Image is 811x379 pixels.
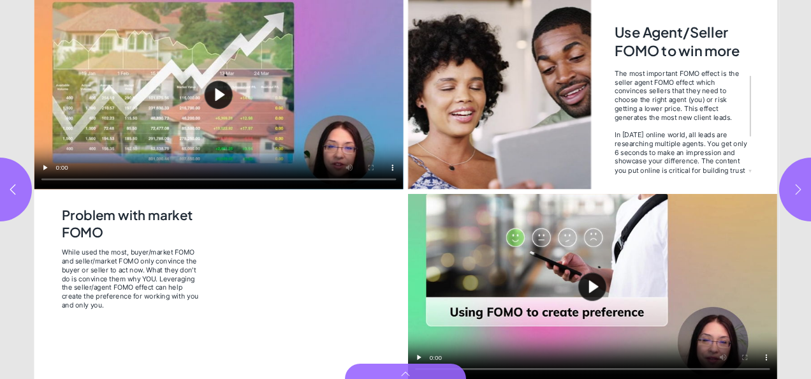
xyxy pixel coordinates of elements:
span: While used the most, buyer/market FOMO and seller/market FOMO only convince the buyer or seller t... [62,248,199,309]
div: The most important FOMO effect is the seller agent FOMO effect which convinces sellers that they ... [615,69,747,122]
div: In [DATE] online world, all leads are researching multiple agents. You get only 6 seconds to make... [615,130,747,183]
h2: Problem with market FOMO [62,206,201,241]
h2: Use Agent/Seller FOMO to win more [615,24,750,62]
